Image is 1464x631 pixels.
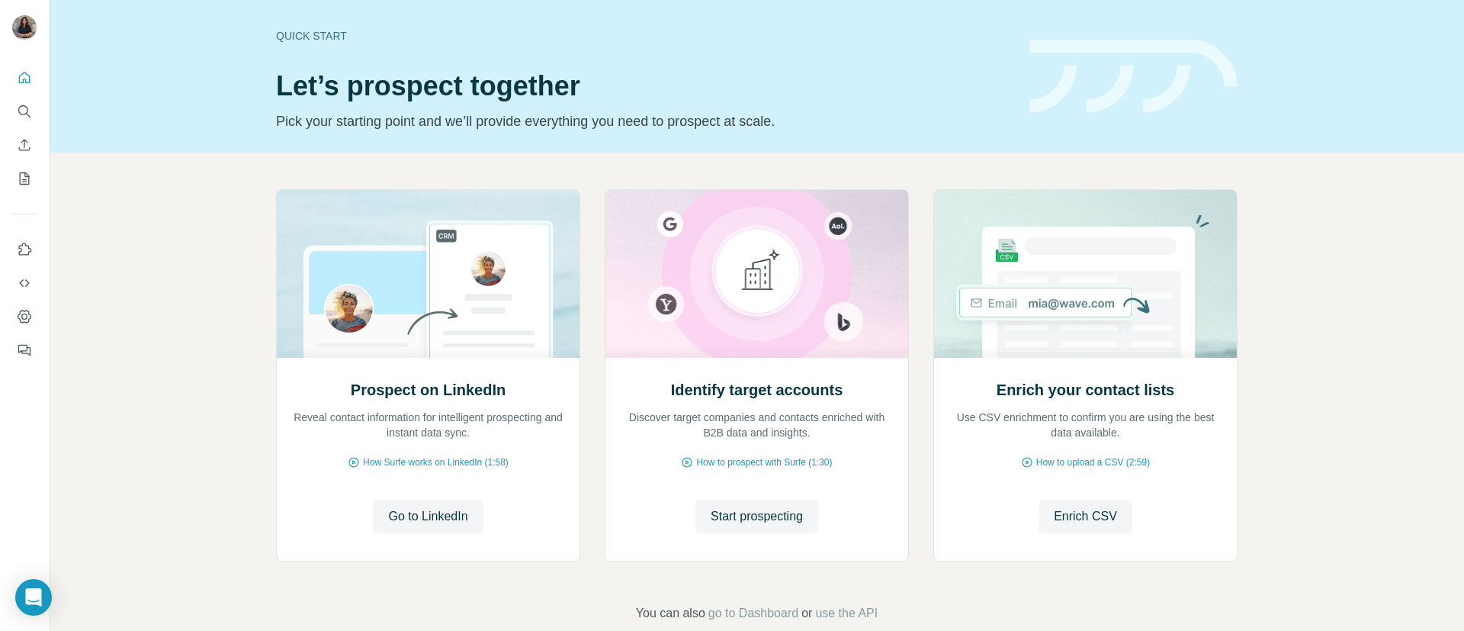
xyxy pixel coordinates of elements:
[933,190,1238,358] img: Enrich your contact lists
[708,604,798,623] button: go to Dashboard
[1029,40,1238,114] img: banner
[292,410,564,440] p: Reveal contact information for intelligent prospecting and instant data sync.
[351,379,506,401] h2: Prospect on LinkedIn
[1036,456,1150,469] span: How to upload a CSV (2:59)
[997,379,1174,401] h2: Enrich your contact lists
[276,28,1011,43] div: Quick start
[15,579,52,616] div: Open Intercom Messenger
[671,379,843,401] h2: Identify target accounts
[12,131,37,159] button: Enrich CSV
[1054,507,1117,526] span: Enrich CSV
[12,64,37,92] button: Quick start
[388,507,467,526] span: Go to LinkedIn
[12,15,37,40] img: Avatar
[815,604,878,623] button: use the API
[12,236,37,263] button: Use Surfe on LinkedIn
[801,604,812,623] span: or
[276,71,1011,101] h1: Let’s prospect together
[276,111,1011,132] p: Pick your starting point and we’ll provide everything you need to prospect at scale.
[621,410,893,440] p: Discover target companies and contacts enriched with B2B data and insights.
[636,604,705,623] span: You can also
[12,165,37,192] button: My lists
[949,410,1222,440] p: Use CSV enrichment to confirm you are using the best data available.
[12,336,37,364] button: Feedback
[696,456,832,469] span: How to prospect with Surfe (1:30)
[605,190,909,358] img: Identify target accounts
[363,456,509,469] span: How Surfe works on LinkedIn (1:58)
[12,303,37,330] button: Dashboard
[373,500,483,533] button: Go to LinkedIn
[12,98,37,125] button: Search
[1039,500,1132,533] button: Enrich CSV
[695,500,818,533] button: Start prospecting
[12,269,37,297] button: Use Surfe API
[276,190,580,358] img: Prospect on LinkedIn
[711,507,803,526] span: Start prospecting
